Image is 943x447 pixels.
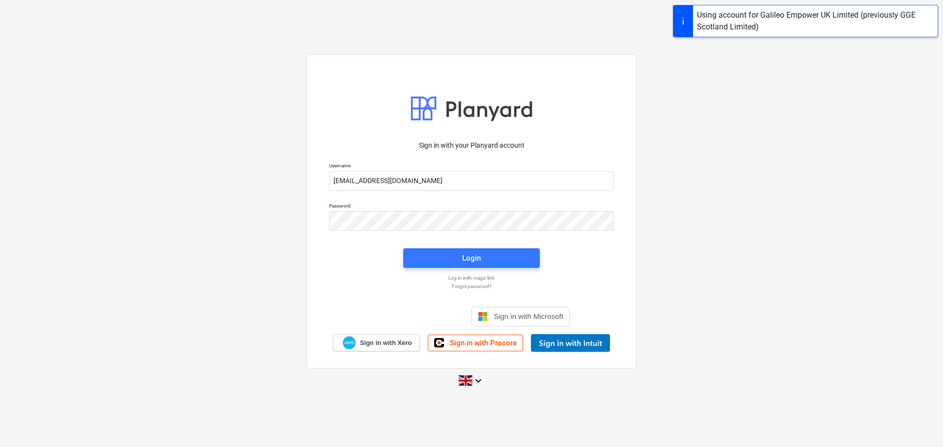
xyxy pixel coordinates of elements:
[403,248,540,268] button: Login
[360,339,412,347] span: Sign in with Xero
[343,336,356,349] img: Xero logo
[428,335,523,351] a: Sign in with Procore
[368,306,469,327] iframe: Sign in with Google Button
[329,140,614,151] p: Sign in with your Planyard account
[329,171,614,191] input: Username
[494,312,563,320] span: Sign in with Microsoft
[697,9,934,33] div: Using account for Galileo Empower UK Limited (previously GGE Scotland Limited)
[450,339,517,347] span: Sign in with Procore
[333,334,420,351] a: Sign in with Xero
[472,375,484,387] i: keyboard_arrow_down
[478,312,488,321] img: Microsoft logo
[324,275,619,281] a: Log in with magic link
[329,203,614,211] p: Password
[324,283,619,289] a: Forgot password?
[462,252,481,264] div: Login
[329,162,614,171] p: Username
